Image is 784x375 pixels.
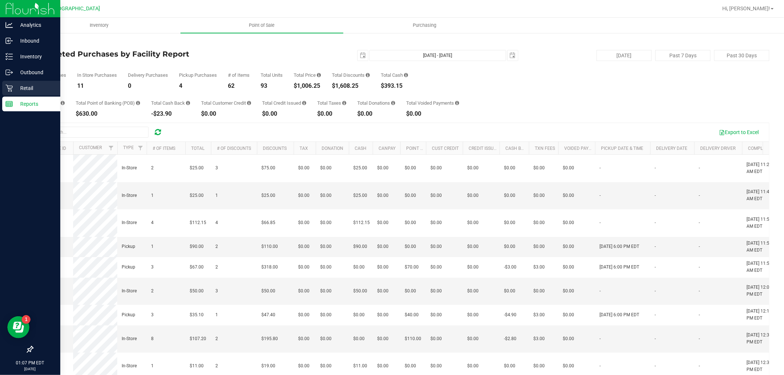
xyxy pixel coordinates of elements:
span: $0.00 [377,219,389,226]
span: $0.00 [298,288,309,295]
span: $25.00 [353,165,367,172]
span: - [655,243,656,250]
span: [DATE] 6:00 PM EDT [599,311,639,318]
a: # of Items [153,146,175,151]
span: - [699,219,700,226]
span: $0.00 [467,311,479,318]
span: - [599,335,601,342]
div: Total Donations [357,101,395,105]
span: $0.00 [533,192,545,199]
span: $70.00 [405,264,419,271]
div: $1,006.25 [294,83,321,89]
span: - [655,363,656,369]
a: Point of Sale [180,18,343,33]
div: $0.00 [357,111,395,117]
span: $0.00 [377,243,389,250]
span: - [599,363,601,369]
span: $0.00 [430,219,442,226]
div: Total Credit Issued [262,101,306,105]
span: $107.20 [190,335,206,342]
a: Point of Banking (POB) [406,146,458,151]
i: Sum of all voided payment transaction amounts, excluding tips and transaction fees, for all purch... [455,101,459,105]
span: $0.00 [353,335,365,342]
span: Purchasing [403,22,447,29]
span: $0.00 [430,363,442,369]
span: $3.00 [533,311,545,318]
span: $0.00 [563,363,574,369]
span: 2 [215,264,218,271]
span: - [655,311,656,318]
a: Voided Payment [564,146,601,151]
span: $0.00 [563,264,574,271]
div: $0.00 [262,111,306,117]
span: Pickup [122,243,135,250]
span: In-Store [122,363,137,369]
span: - [655,192,656,199]
span: 1 [215,311,218,318]
span: $0.00 [563,243,574,250]
span: $0.00 [320,335,332,342]
span: $19.00 [261,363,275,369]
span: In-Store [122,192,137,199]
i: Sum of the successful, non-voided payments using account credit for all purchases in the date range. [247,101,251,105]
span: - [655,165,656,172]
span: - [699,363,700,369]
a: Type [123,145,134,150]
a: Cust Credit [432,146,459,151]
button: [DATE] [597,50,652,61]
div: $630.00 [76,111,140,117]
p: 01:07 PM EDT [3,360,57,366]
a: Filter [105,142,117,154]
span: $0.00 [467,335,479,342]
div: Total Voided Payments [406,101,459,105]
span: $318.00 [261,264,278,271]
span: In-Store [122,165,137,172]
span: $0.00 [430,243,442,250]
span: $0.00 [298,243,309,250]
div: 93 [261,83,283,89]
span: -$2.80 [504,335,516,342]
span: $0.00 [320,243,332,250]
span: - [599,219,601,226]
span: 3 [151,311,154,318]
span: 2 [151,288,154,295]
span: $11.00 [353,363,367,369]
span: - [655,219,656,226]
span: $0.00 [377,165,389,172]
span: $0.00 [320,311,332,318]
span: $0.00 [467,165,479,172]
span: 8 [151,335,154,342]
span: select [508,50,518,61]
span: $0.00 [533,219,545,226]
span: $0.00 [430,165,442,172]
span: $25.00 [190,192,204,199]
span: -$3.00 [504,264,516,271]
span: - [655,335,656,342]
span: $0.00 [377,311,389,318]
span: - [699,335,700,342]
span: $0.00 [377,288,389,295]
span: $0.00 [504,165,515,172]
span: $0.00 [467,219,479,226]
span: Inventory [80,22,118,29]
span: $0.00 [405,243,416,250]
span: $0.00 [405,363,416,369]
div: In Store Purchases [77,73,117,77]
span: $112.15 [190,219,206,226]
span: In-Store [122,219,137,226]
span: $47.40 [261,311,275,318]
inline-svg: Inventory [6,53,13,60]
i: Sum of the successful, non-voided point-of-banking payment transactions, both via payment termina... [136,101,140,105]
a: Customer [79,145,102,150]
span: 3 [151,264,154,271]
span: $0.00 [563,288,574,295]
span: $0.00 [298,264,309,271]
p: [DATE] [3,366,57,372]
span: 3 [215,165,218,172]
span: $0.00 [320,165,332,172]
span: 1 [151,192,154,199]
iframe: Resource center [7,316,29,338]
span: $25.00 [353,192,367,199]
span: $0.00 [298,311,309,318]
